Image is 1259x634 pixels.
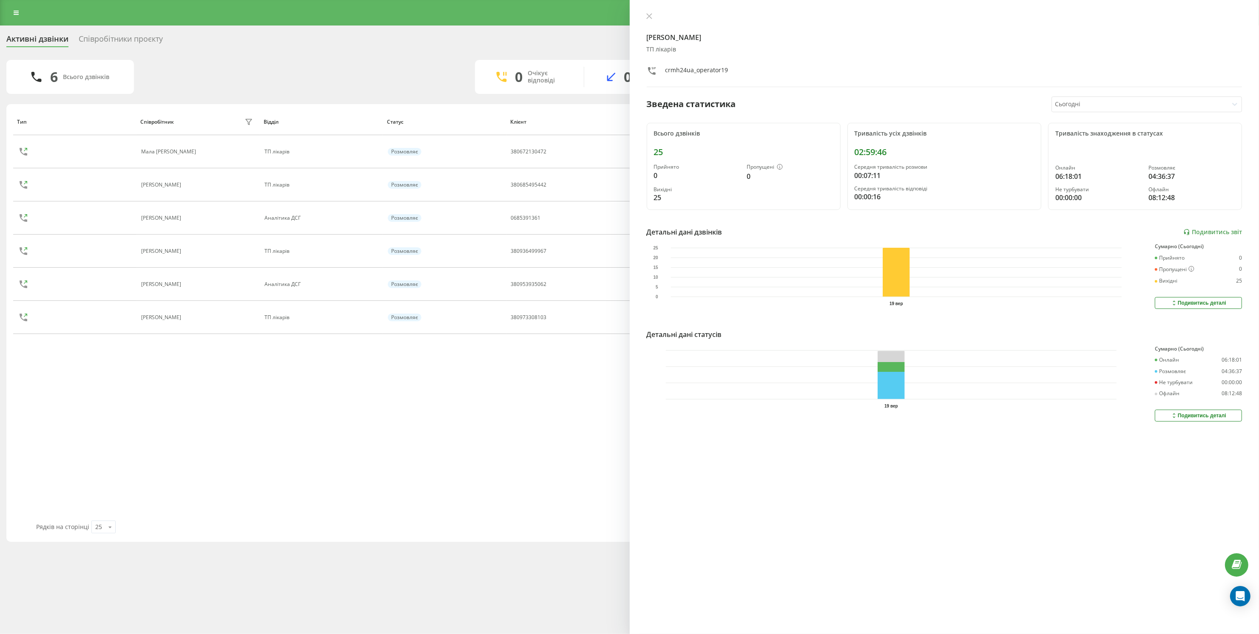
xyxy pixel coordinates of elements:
[1155,255,1185,261] div: Прийнято
[264,215,378,221] div: Аналітика ДСГ
[654,170,740,181] div: 0
[855,147,1034,157] div: 02:59:46
[264,314,378,320] div: ТП лікарів
[624,69,632,85] div: 0
[388,181,421,189] div: Розмовляє
[1239,255,1242,261] div: 0
[1055,165,1142,171] div: Онлайн
[1222,379,1242,385] div: 00:00:00
[264,281,378,287] div: Аналітика ДСГ
[141,149,198,155] div: Мала [PERSON_NAME]
[511,248,547,254] div: 380936499967
[1239,266,1242,273] div: 0
[1055,192,1142,203] div: 00:00:00
[1155,357,1179,363] div: Онлайн
[141,314,183,320] div: [PERSON_NAME]
[647,329,722,340] div: Детальні дані статусів
[653,246,658,250] text: 25
[264,182,378,188] div: ТП лікарів
[6,34,68,48] div: Активні дзвінки
[654,130,833,137] div: Всього дзвінків
[388,148,421,156] div: Розмовляє
[264,149,378,155] div: ТП лікарів
[141,182,183,188] div: [PERSON_NAME]
[388,314,421,321] div: Розмовляє
[1155,368,1186,374] div: Розмовляє
[1222,391,1242,396] div: 08:12:48
[1055,171,1142,181] div: 06:18:01
[653,275,658,280] text: 10
[855,164,1034,170] div: Середня тривалість розмови
[528,70,571,84] div: Очікує відповіді
[511,215,541,221] div: 0685391361
[1148,192,1235,203] div: 08:12:48
[654,187,740,192] div: Вихідні
[1236,278,1242,284] div: 25
[855,186,1034,192] div: Середня тривалість відповіді
[654,147,833,157] div: 25
[141,215,183,221] div: [PERSON_NAME]
[647,46,1242,53] div: ТП лікарів
[1155,346,1242,352] div: Сумарно (Сьогодні)
[515,69,523,85] div: 0
[36,523,89,531] span: Рядків на сторінці
[1230,586,1250,606] div: Open Intercom Messenger
[665,66,728,78] div: crmh24ua_operator19
[1155,297,1242,309] button: Подивитись деталі
[1171,412,1226,419] div: Подивитись деталі
[95,523,102,531] div: 25
[1155,379,1193,385] div: Не турбувати
[1171,300,1226,306] div: Подивитись деталі
[511,182,547,188] div: 380685495442
[855,170,1034,181] div: 00:07:11
[656,285,658,289] text: 5
[884,404,898,408] text: 19 вер
[1155,278,1177,284] div: Вихідні
[855,130,1034,137] div: Тривалість усіх дзвінків
[1055,187,1142,192] div: Не турбувати
[79,34,163,48] div: Співробітники проєкту
[1155,243,1242,249] div: Сумарно (Сьогодні)
[747,164,833,171] div: Пропущені
[141,281,183,287] div: [PERSON_NAME]
[1155,391,1179,396] div: Офлайн
[1222,357,1242,363] div: 06:18:01
[1222,368,1242,374] div: 04:36:37
[1155,410,1242,422] button: Подивитись деталі
[510,119,625,125] div: Клієнт
[1155,266,1194,273] div: Пропущені
[1148,171,1235,181] div: 04:36:37
[1055,130,1235,137] div: Тривалість знаходження в статусах
[1183,229,1242,236] a: Подивитись звіт
[388,247,421,255] div: Розмовляє
[653,255,658,260] text: 20
[388,280,421,288] div: Розмовляє
[654,164,740,170] div: Прийнято
[647,227,722,237] div: Детальні дані дзвінків
[653,265,658,270] text: 15
[747,171,833,181] div: 0
[647,32,1242,42] h4: [PERSON_NAME]
[654,192,740,203] div: 25
[511,149,547,155] div: 380672130472
[50,69,58,85] div: 6
[511,281,547,287] div: 380953935062
[388,214,421,222] div: Розмовляє
[63,74,109,81] div: Всього дзвінків
[140,119,174,125] div: Співробітник
[656,294,658,299] text: 0
[141,248,183,254] div: [PERSON_NAME]
[511,314,547,320] div: 380973308103
[264,248,378,254] div: ТП лікарів
[647,98,736,110] div: Зведена статистика
[17,119,132,125] div: Тип
[1148,187,1235,192] div: Офлайн
[264,119,379,125] div: Відділ
[387,119,502,125] div: Статус
[1148,165,1235,171] div: Розмовляє
[855,192,1034,202] div: 00:00:16
[890,301,903,306] text: 19 вер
